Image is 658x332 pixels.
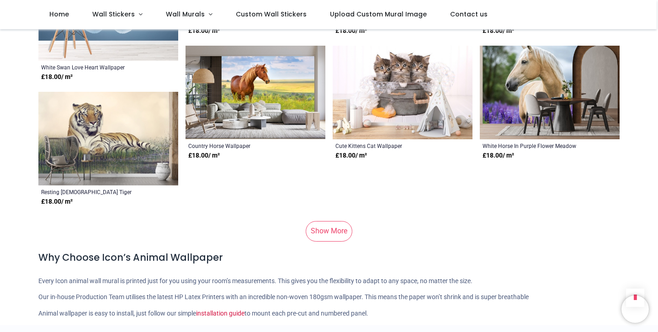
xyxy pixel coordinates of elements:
[236,10,307,19] span: Custom Wall Stickers
[38,293,620,302] p: Our in-house Production Team utilises the latest HP Latex Printers with an incredible non-woven 1...
[41,188,149,195] a: Resting [DEMOGRAPHIC_DATA] Tiger Wallpaper
[333,46,472,139] img: Cute Kittens Cat Wall Mural Wallpaper
[188,151,220,160] strong: £ 18.00 / m²
[38,309,620,318] p: Animal wallpaper is easy to install, just follow our simple to mount each pre-cut and numbered pa...
[41,63,149,71] a: White Swan Love Heart Wallpaper
[38,277,620,286] p: Every Icon animal wall mural is printed just for you using your room’s measurements. This gives y...
[166,10,205,19] span: Wall Murals
[92,10,135,19] span: Wall Stickers
[41,197,73,206] strong: £ 18.00 / m²
[330,10,427,19] span: Upload Custom Mural Image
[188,142,296,149] a: Country Horse Wallpaper
[38,92,178,185] img: Resting Male Tiger Wall Mural Wallpaper
[335,142,443,149] a: Cute Kittens Cat Wallpaper
[483,26,514,36] strong: £ 18.00 / m²
[335,26,367,36] strong: £ 18.00 / m²
[480,46,620,139] img: White Horse In Purple Flower Meadow Wall Mural Wallpaper
[196,310,244,317] a: installation guide
[483,142,590,149] a: White Horse In Purple Flower Meadow Wallpaper
[335,151,367,160] strong: £ 18.00 / m²
[41,73,73,82] strong: £ 18.00 / m²
[38,251,620,264] h4: Why Choose Icon’s Animal Wallpaper
[306,221,352,241] a: Show More
[483,151,514,160] strong: £ 18.00 / m²
[186,46,325,139] img: Country Horse Wall Mural Wallpaper
[188,26,220,36] strong: £ 18.00 / m²
[49,10,69,19] span: Home
[621,295,649,323] iframe: Brevo live chat
[450,10,488,19] span: Contact us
